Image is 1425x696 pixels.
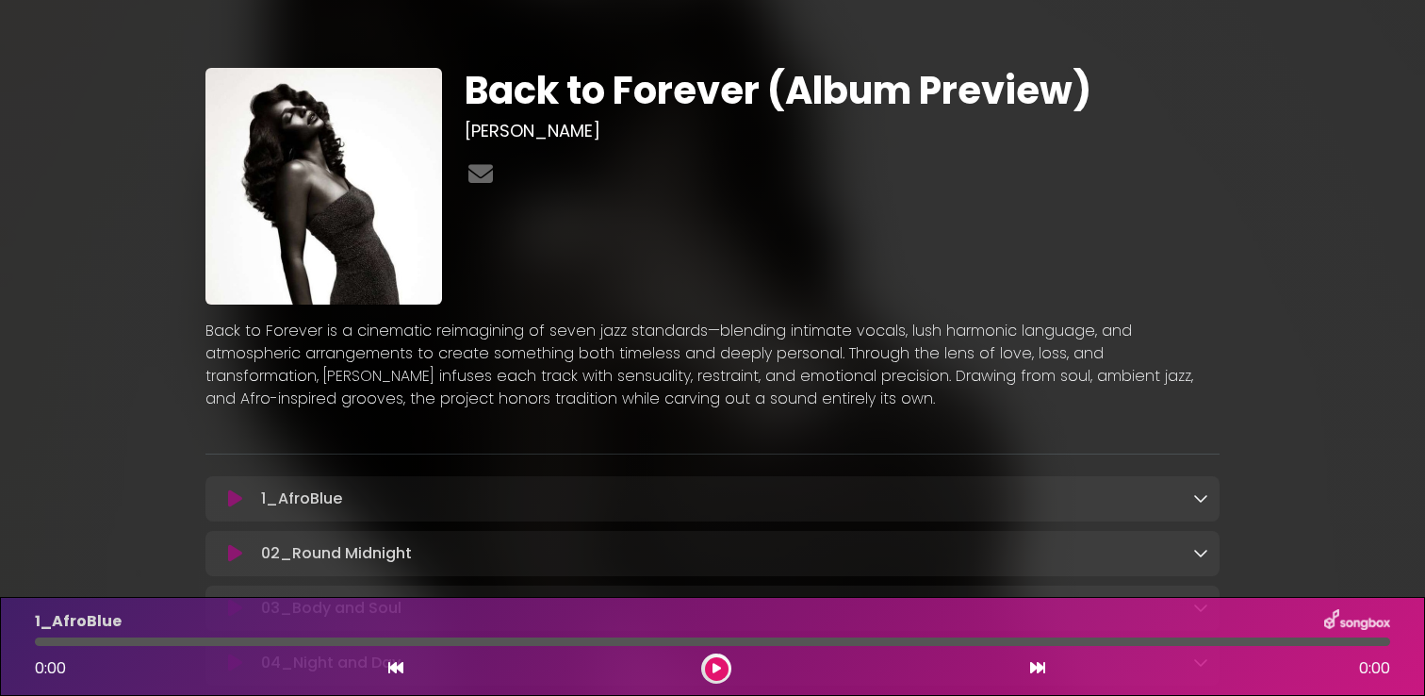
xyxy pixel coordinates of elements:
span: 0:00 [35,657,66,679]
img: songbox-logo-white.png [1324,609,1390,634]
img: MQs0fobFRXOodXWNB52K [205,68,442,305]
p: 1_AfroBlue [261,488,342,510]
p: 1_AfroBlue [35,610,122,633]
span: 0:00 [1359,657,1390,680]
h1: Back to Forever (Album Preview) [465,68,1220,113]
h3: [PERSON_NAME] [465,121,1220,141]
p: 02_Round Midnight [261,542,412,565]
p: Back to Forever is a cinematic reimagining of seven jazz standards—blending intimate vocals, lush... [205,320,1220,410]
